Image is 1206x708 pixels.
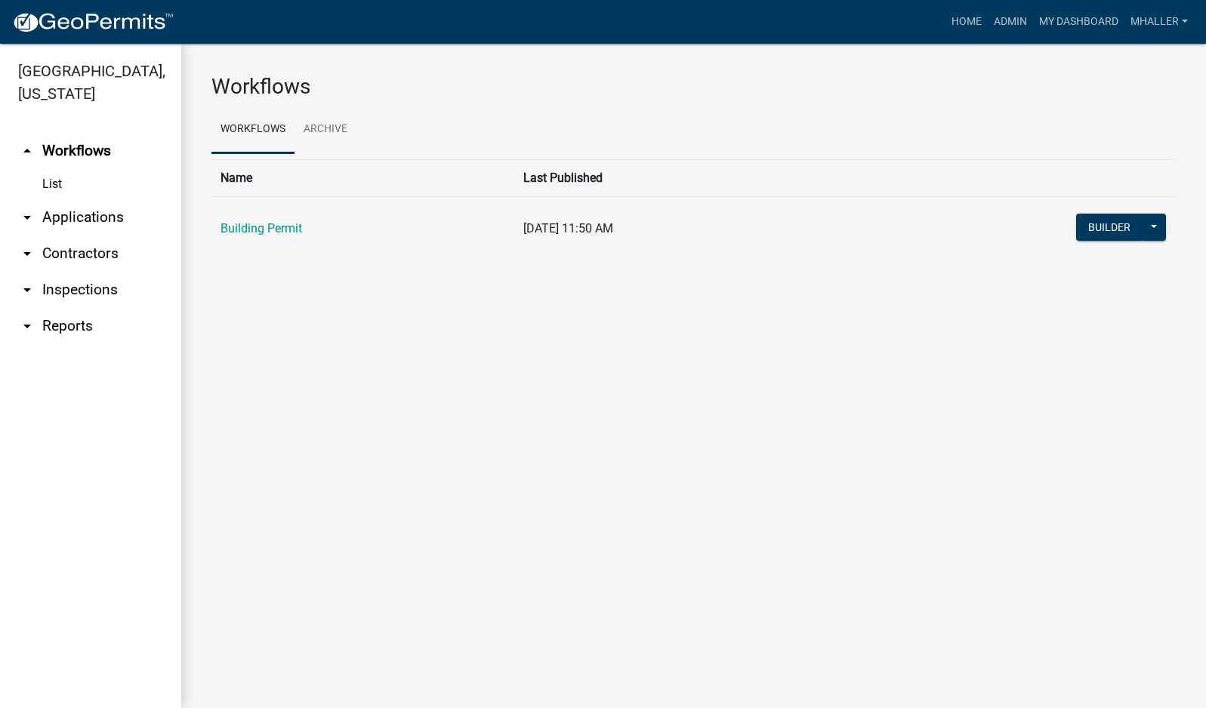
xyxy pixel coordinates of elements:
[18,208,36,226] i: arrow_drop_down
[18,142,36,160] i: arrow_drop_up
[988,8,1033,36] a: Admin
[523,221,613,235] span: [DATE] 11:50 AM
[18,245,36,263] i: arrow_drop_down
[514,159,843,196] th: Last Published
[18,281,36,299] i: arrow_drop_down
[211,159,514,196] th: Name
[945,8,988,36] a: Home
[211,74,1176,100] h3: Workflows
[295,106,356,154] a: Archive
[1076,214,1143,241] button: Builder
[221,221,302,235] a: Building Permit
[18,317,36,335] i: arrow_drop_down
[211,106,295,154] a: Workflows
[1124,8,1194,36] a: mhaller
[1033,8,1124,36] a: My Dashboard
